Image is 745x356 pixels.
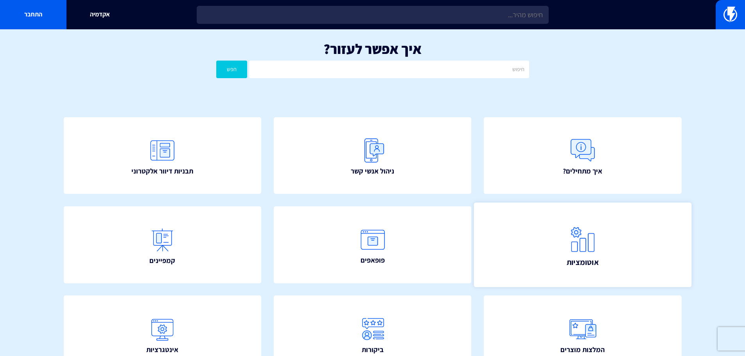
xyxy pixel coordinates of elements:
a: פופאפים [274,206,472,283]
span: המלצות מוצרים [560,345,605,355]
h1: איך אפשר לעזור? [12,41,733,57]
span: אינטגרציות [146,345,178,355]
span: קמפיינים [149,256,175,266]
input: חיפוש מהיר... [197,6,549,24]
a: איך מתחילים? [484,117,682,194]
input: חיפוש [249,61,529,78]
a: אוטומציות [474,202,691,287]
a: קמפיינים [64,206,262,283]
a: ניהול אנשי קשר [274,117,472,194]
span: אוטומציות [566,256,599,267]
span: ניהול אנשי קשר [351,166,394,176]
span: פופאפים [361,255,385,265]
span: ביקורות [362,345,384,355]
span: תבניות דיוור אלקטרוני [131,166,193,176]
button: חפש [216,61,248,78]
span: איך מתחילים? [563,166,602,176]
a: תבניות דיוור אלקטרוני [64,117,262,194]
